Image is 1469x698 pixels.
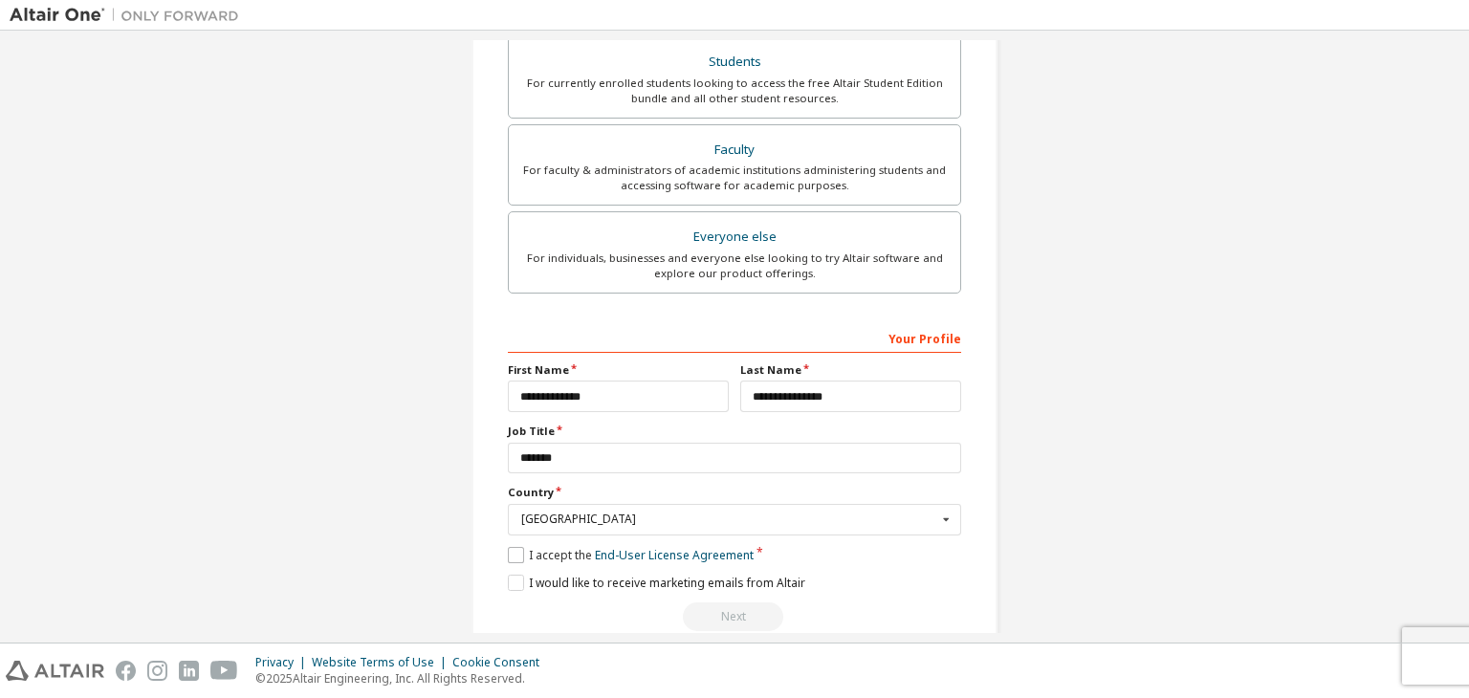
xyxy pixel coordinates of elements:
[508,575,805,591] label: I would like to receive marketing emails from Altair
[520,137,949,164] div: Faculty
[740,362,961,378] label: Last Name
[179,661,199,681] img: linkedin.svg
[520,163,949,193] div: For faculty & administrators of academic institutions administering students and accessing softwa...
[210,661,238,681] img: youtube.svg
[508,602,961,631] div: Read and acccept EULA to continue
[255,655,312,670] div: Privacy
[116,661,136,681] img: facebook.svg
[520,224,949,251] div: Everyone else
[508,424,961,439] label: Job Title
[508,485,961,500] label: Country
[520,49,949,76] div: Students
[508,547,754,563] label: I accept the
[595,547,754,563] a: End-User License Agreement
[147,661,167,681] img: instagram.svg
[508,322,961,353] div: Your Profile
[521,513,937,525] div: [GEOGRAPHIC_DATA]
[312,655,452,670] div: Website Terms of Use
[520,251,949,281] div: For individuals, businesses and everyone else looking to try Altair software and explore our prod...
[508,362,729,378] label: First Name
[255,670,551,687] p: © 2025 Altair Engineering, Inc. All Rights Reserved.
[6,661,104,681] img: altair_logo.svg
[520,76,949,106] div: For currently enrolled students looking to access the free Altair Student Edition bundle and all ...
[10,6,249,25] img: Altair One
[452,655,551,670] div: Cookie Consent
